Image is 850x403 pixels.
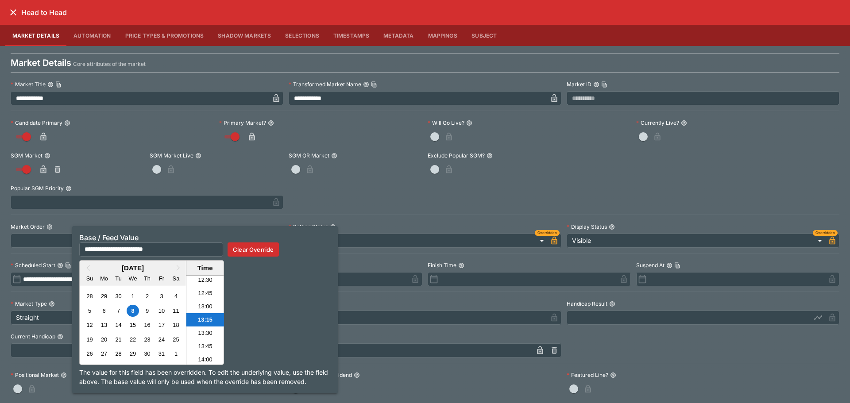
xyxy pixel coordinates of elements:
div: Choose Monday, October 13th, 2025 [98,319,110,331]
div: Choose Monday, October 20th, 2025 [98,334,110,345]
p: Exclude Popular SGM? [428,152,485,159]
div: Choose Friday, October 3rd, 2025 [155,290,167,302]
ul: Time [186,276,224,365]
button: Shadow Markets [211,25,278,46]
li: 14:00 [186,353,224,366]
div: Choose Tuesday, September 30th, 2025 [112,290,124,302]
div: Choose Sunday, October 5th, 2025 [84,305,96,317]
div: Choose Saturday, October 11th, 2025 [170,305,182,317]
button: Automation [66,25,118,46]
div: Choose Thursday, October 23rd, 2025 [141,334,153,345]
div: Time [189,264,221,272]
div: Choose Friday, October 17th, 2025 [155,319,167,331]
p: Will Go Live? [428,119,464,127]
span: Overridden [815,230,835,236]
h6: Base / Feed Value [79,233,331,242]
div: Tuesday [112,273,124,284]
button: Copy To Clipboard [55,81,62,88]
p: Scheduled Start [11,261,55,269]
button: Copy To Clipboard [674,262,680,269]
div: Choose Sunday, October 19th, 2025 [84,334,96,345]
h6: Head to Head [21,8,67,17]
h2: [DATE] [80,264,186,272]
p: Popular SGM Priority [11,184,64,192]
div: Choose Friday, October 10th, 2025 [155,305,167,317]
button: close [5,4,21,20]
p: Currently Live? [636,119,679,127]
div: Choose Monday, October 6th, 2025 [98,305,110,317]
div: Sunday [84,273,96,284]
p: Market Type [11,300,47,307]
div: Choose Sunday, October 12th, 2025 [84,319,96,331]
li: 12:30 [186,273,224,287]
div: Choose Date and Time [79,260,224,365]
p: Handicap Result [567,300,607,307]
div: Choose Thursday, October 2nd, 2025 [141,290,153,302]
button: Previous Month [81,261,95,276]
p: Positional Market [11,371,59,379]
button: Subject [464,25,504,46]
div: Monday [98,273,110,284]
p: Candidate Primary [11,119,62,127]
button: Selections [278,25,326,46]
button: Price Types & Promotions [118,25,211,46]
div: Choose Friday, October 31st, 2025 [155,348,167,360]
div: Choose Saturday, October 4th, 2025 [170,290,182,302]
div: Friday [155,273,167,284]
p: The value for this field has been overridden. To edit the underlying value, use the field above. ... [79,368,331,386]
p: Transformed Market Name [289,81,361,88]
div: Month October, 2025 [82,289,183,361]
li: 13:15 [186,313,224,326]
p: Core attributes of the market [73,60,146,69]
button: Copy To Clipboard [65,262,71,269]
div: Choose Thursday, October 16th, 2025 [141,319,153,331]
p: Market Order [11,223,45,230]
div: Choose Tuesday, October 21st, 2025 [112,334,124,345]
div: Choose Sunday, September 28th, 2025 [84,290,96,302]
div: Choose Wednesday, October 22nd, 2025 [127,334,139,345]
button: Copy To Clipboard [371,81,377,88]
button: Market Details [5,25,66,46]
div: Choose Tuesday, October 14th, 2025 [112,319,124,331]
div: Choose Wednesday, October 8th, 2025 [127,305,139,317]
div: Choose Monday, October 27th, 2025 [98,348,110,360]
button: Mappings [421,25,464,46]
li: 13:45 [186,340,224,353]
button: Next Month [172,261,186,276]
p: Display Status [567,223,607,230]
div: Choose Thursday, October 9th, 2025 [141,305,153,317]
p: Betting Status [289,223,328,230]
p: Market ID [567,81,591,88]
div: Saturday [170,273,182,284]
div: Choose Wednesday, October 1st, 2025 [127,290,139,302]
div: Choose Wednesday, October 15th, 2025 [127,319,139,331]
div: Choose Saturday, October 25th, 2025 [170,334,182,345]
div: Choose Thursday, October 30th, 2025 [141,348,153,360]
div: Choose Saturday, November 1st, 2025 [170,348,182,360]
span: Overridden [537,230,557,236]
div: Thursday [141,273,153,284]
div: Choose Saturday, October 18th, 2025 [170,319,182,331]
p: SGM Market [11,152,42,159]
p: Current Handicap [11,333,55,340]
div: Choose Sunday, October 26th, 2025 [84,348,96,360]
div: Visible [567,234,825,248]
p: Featured Line? [567,371,608,379]
div: Choose Tuesday, October 7th, 2025 [112,305,124,317]
button: Metadata [376,25,421,46]
div: Choose Tuesday, October 28th, 2025 [112,348,124,360]
div: Wednesday [127,273,139,284]
li: 13:00 [186,300,224,313]
button: Clear Override [228,242,279,257]
div: Choose Monday, September 29th, 2025 [98,290,110,302]
button: Copy To Clipboard [601,81,607,88]
h4: Market Details [11,57,71,69]
div: Choose Friday, October 24th, 2025 [155,334,167,345]
p: Market Title [11,81,46,88]
div: Straight [11,311,269,325]
li: 12:45 [186,287,224,300]
p: Suspend At [636,261,665,269]
p: Finish Time [428,261,456,269]
li: 13:30 [186,326,224,340]
button: Timestamps [326,25,377,46]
